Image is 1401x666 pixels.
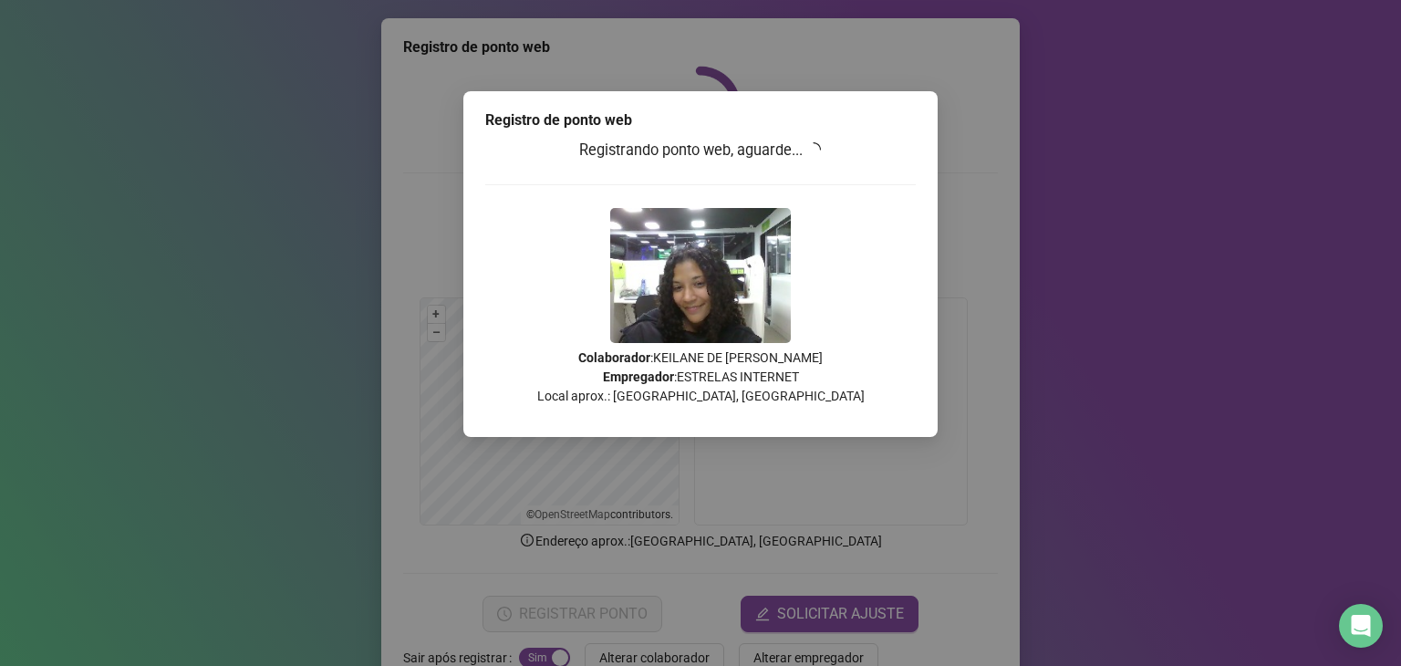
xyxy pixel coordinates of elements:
[603,369,674,384] strong: Empregador
[485,109,916,131] div: Registro de ponto web
[485,349,916,406] p: : KEILANE DE [PERSON_NAME] : ESTRELAS INTERNET Local aprox.: [GEOGRAPHIC_DATA], [GEOGRAPHIC_DATA]
[578,350,650,365] strong: Colaborador
[1339,604,1383,648] div: Open Intercom Messenger
[485,139,916,162] h3: Registrando ponto web, aguarde...
[804,139,825,160] span: loading
[610,208,791,343] img: Z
